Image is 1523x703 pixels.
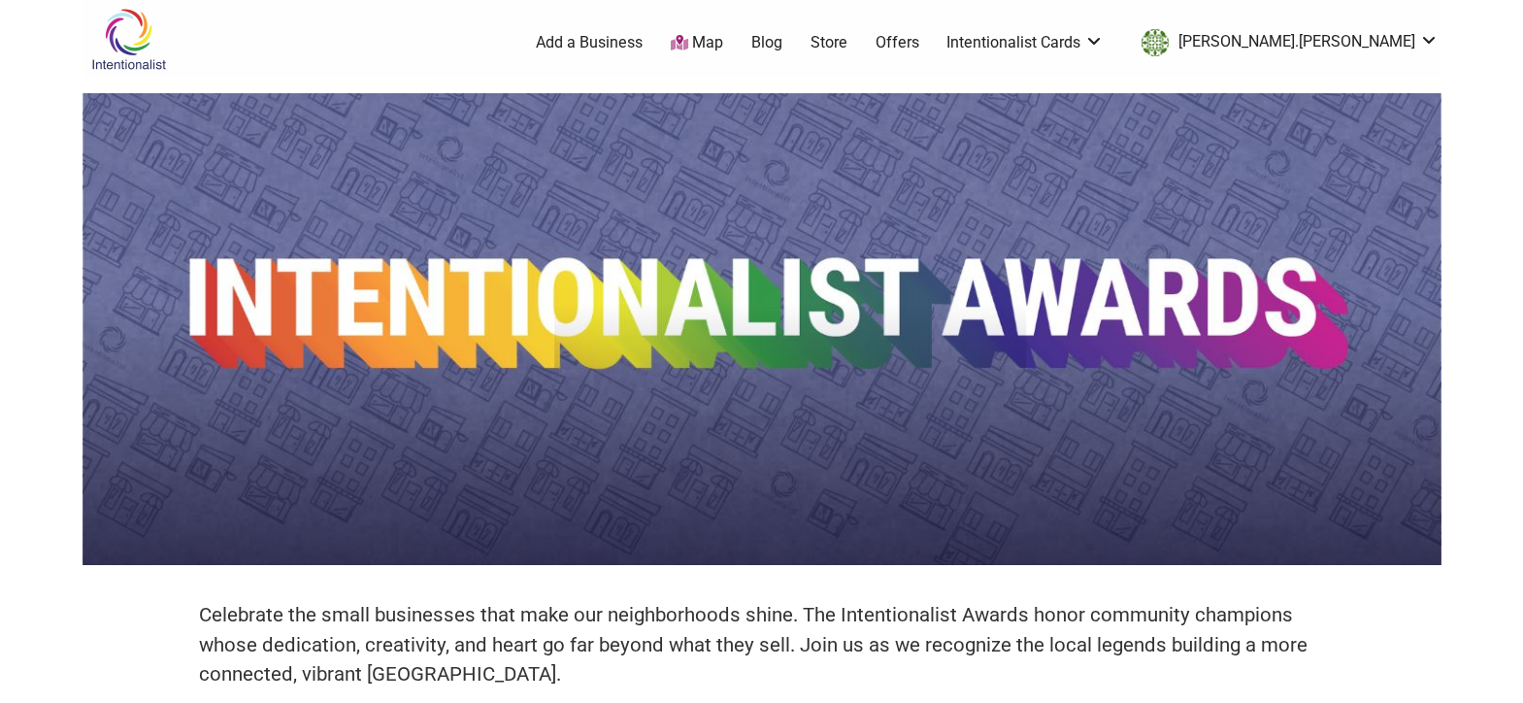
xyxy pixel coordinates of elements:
p: Celebrate the small businesses that make our neighborhoods shine. The Intentionalist Awards honor... [199,600,1325,689]
a: [PERSON_NAME].[PERSON_NAME] [1132,25,1439,60]
a: Offers [876,32,919,53]
a: Intentionalist Cards [946,32,1104,53]
img: Intentionalist [83,8,175,71]
a: Add a Business [536,32,643,53]
a: Map [671,32,723,54]
a: Store [811,32,847,53]
a: Blog [751,32,782,53]
li: britt.thorson [1132,25,1439,60]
